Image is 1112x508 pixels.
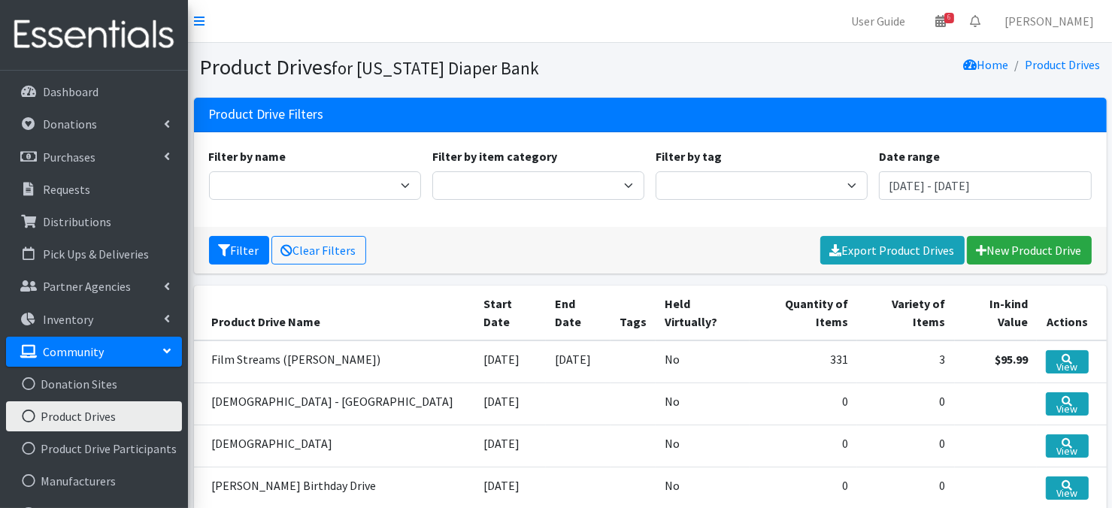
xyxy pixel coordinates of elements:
small: for [US_STATE] Diaper Bank [332,57,540,79]
td: Film Streams ([PERSON_NAME]) [194,340,475,383]
a: View [1046,476,1089,500]
h3: Product Drive Filters [209,107,324,122]
a: View [1046,434,1089,458]
th: In-kind Value [955,286,1037,340]
p: Community [43,344,104,359]
td: [DEMOGRAPHIC_DATA] [194,425,475,467]
p: Distributions [43,214,111,229]
td: 0 [750,383,857,425]
a: Manufacturers [6,466,182,496]
td: [DATE] [546,340,611,383]
td: [DATE] [474,425,546,467]
a: Donations [6,109,182,139]
td: 0 [750,425,857,467]
th: Product Drive Name [194,286,475,340]
a: Partner Agencies [6,271,182,301]
button: Filter [209,236,269,265]
th: Variety of Items [857,286,955,340]
td: [DATE] [474,340,546,383]
a: User Guide [839,6,917,36]
input: January 1, 2011 - December 31, 2011 [879,171,1091,200]
td: [DEMOGRAPHIC_DATA] - [GEOGRAPHIC_DATA] [194,383,475,425]
td: 0 [857,383,955,425]
a: Product Drive Participants [6,434,182,464]
a: Clear Filters [271,236,366,265]
a: Purchases [6,142,182,172]
td: 331 [750,340,857,383]
a: Distributions [6,207,182,237]
td: 3 [857,340,955,383]
label: Filter by name [209,147,286,165]
p: Partner Agencies [43,279,131,294]
p: Requests [43,182,90,197]
td: No [656,383,750,425]
a: Export Product Drives [820,236,965,265]
h1: Product Drives [200,54,645,80]
a: New Product Drive [967,236,1092,265]
th: Actions [1037,286,1107,340]
th: Quantity of Items [750,286,857,340]
th: Start Date [474,286,546,340]
p: Purchases [43,150,95,165]
p: Inventory [43,312,93,327]
a: Donation Sites [6,369,182,399]
th: End Date [546,286,611,340]
a: Dashboard [6,77,182,107]
label: Date range [879,147,940,165]
p: Pick Ups & Deliveries [43,246,149,262]
td: No [656,425,750,467]
img: HumanEssentials [6,10,182,60]
a: 6 [923,6,958,36]
a: Community [6,337,182,367]
a: Home [964,57,1009,72]
td: [DATE] [474,383,546,425]
th: Held Virtually? [656,286,750,340]
a: Product Drives [1026,57,1101,72]
td: No [656,340,750,383]
strong: $95.99 [995,352,1028,367]
a: Requests [6,174,182,204]
label: Filter by tag [656,147,722,165]
a: Pick Ups & Deliveries [6,239,182,269]
td: 0 [857,425,955,467]
p: Donations [43,116,97,132]
label: Filter by item category [432,147,557,165]
p: Dashboard [43,84,98,99]
a: Inventory [6,304,182,334]
a: View [1046,350,1089,373]
a: Product Drives [6,401,182,431]
a: [PERSON_NAME] [992,6,1106,36]
span: 6 [944,13,954,23]
th: Tags [611,286,656,340]
a: View [1046,392,1089,416]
